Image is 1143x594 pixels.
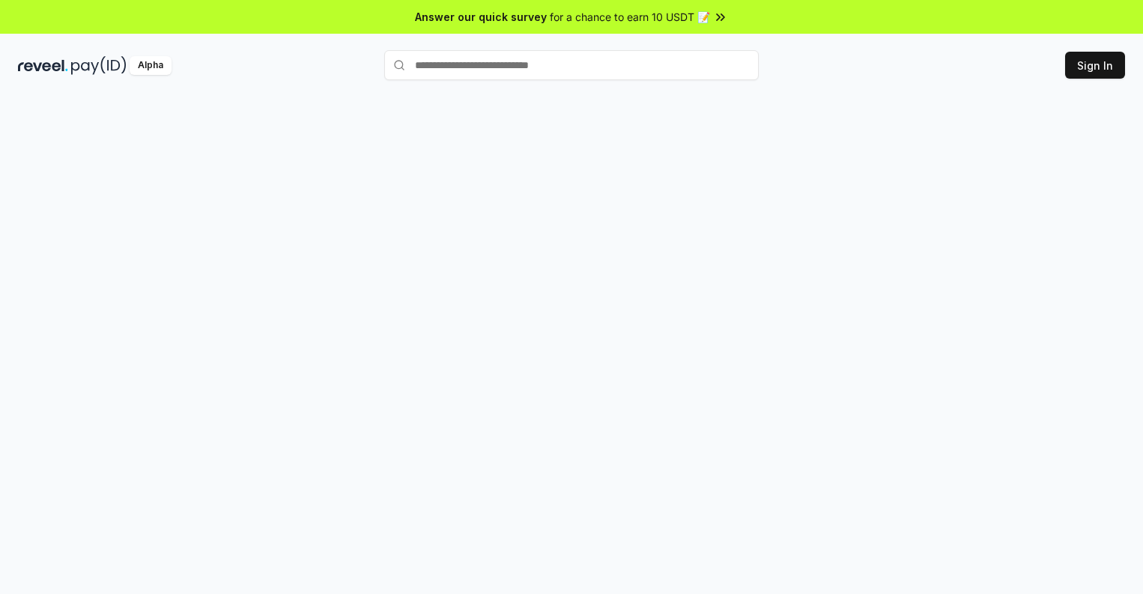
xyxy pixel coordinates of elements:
[130,56,172,75] div: Alpha
[415,9,547,25] span: Answer our quick survey
[18,56,68,75] img: reveel_dark
[71,56,127,75] img: pay_id
[1065,52,1125,79] button: Sign In
[550,9,710,25] span: for a chance to earn 10 USDT 📝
